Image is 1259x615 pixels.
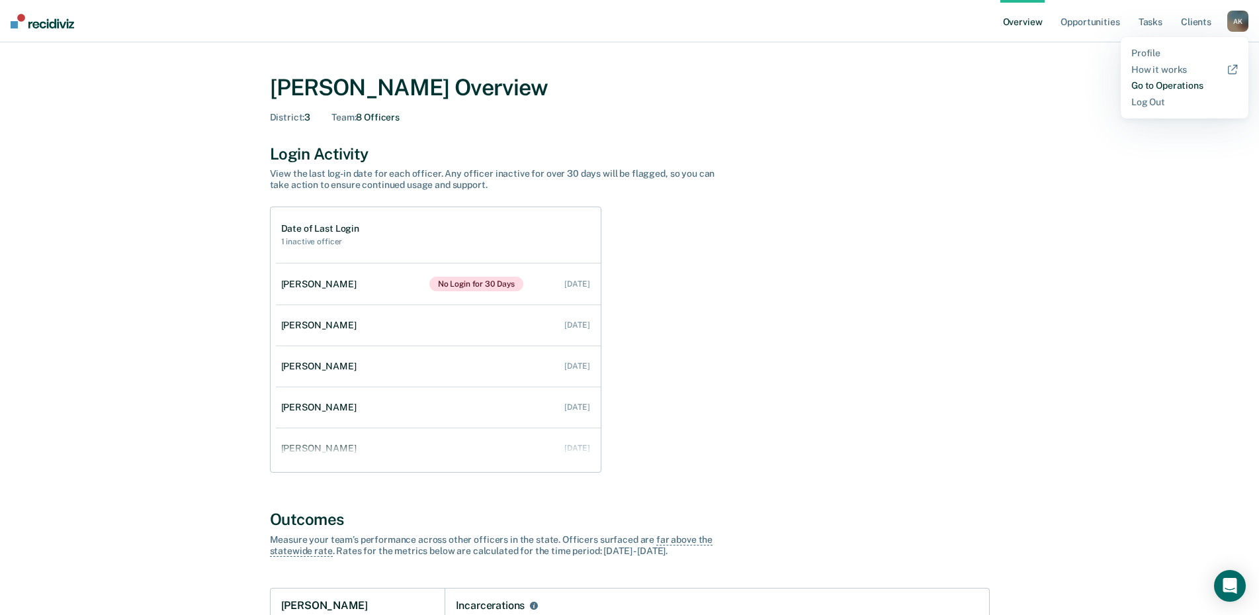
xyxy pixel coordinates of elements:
[1131,80,1238,91] a: Go to Operations
[1131,64,1238,75] a: How it works
[281,402,362,413] div: [PERSON_NAME]
[281,320,362,331] div: [PERSON_NAME]
[270,510,990,529] div: Outcomes
[270,144,990,164] div: Login Activity
[1227,11,1248,32] button: AK
[11,14,74,28] img: Recidiviz
[270,74,990,101] div: [PERSON_NAME] Overview
[270,112,311,123] div: 3
[270,168,733,191] div: View the last log-in date for each officer. Any officer inactive for over 30 days will be flagged...
[281,223,359,234] h1: Date of Last Login
[331,112,400,123] div: 8 Officers
[281,599,368,612] h1: [PERSON_NAME]
[1131,97,1238,108] a: Log Out
[564,320,589,330] div: [DATE]
[276,389,601,426] a: [PERSON_NAME] [DATE]
[270,534,733,557] div: Measure your team’s performance across other officer s in the state. Officer s surfaced are . Rat...
[1227,11,1248,32] div: A K
[527,599,541,612] button: Incarcerations
[281,443,362,454] div: [PERSON_NAME]
[281,361,362,372] div: [PERSON_NAME]
[456,599,525,612] div: Incarcerations
[281,279,362,290] div: [PERSON_NAME]
[331,112,356,122] span: Team :
[564,444,589,453] div: [DATE]
[276,348,601,385] a: [PERSON_NAME] [DATE]
[564,279,589,289] div: [DATE]
[1214,570,1246,602] div: Open Intercom Messenger
[276,307,601,344] a: [PERSON_NAME] [DATE]
[429,277,524,291] span: No Login for 30 Days
[270,112,305,122] span: District :
[1131,48,1238,59] a: Profile
[270,534,713,557] span: far above the statewide rate
[564,402,589,412] div: [DATE]
[276,263,601,305] a: [PERSON_NAME]No Login for 30 Days [DATE]
[564,361,589,371] div: [DATE]
[281,237,359,246] h2: 1 inactive officer
[276,430,601,467] a: [PERSON_NAME] [DATE]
